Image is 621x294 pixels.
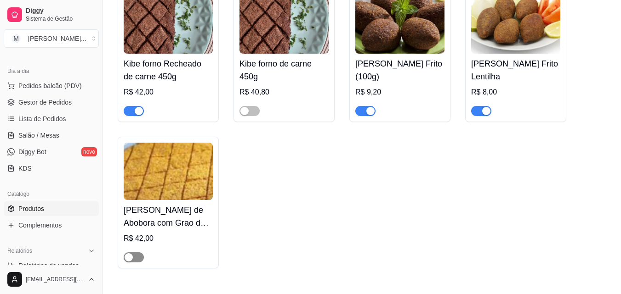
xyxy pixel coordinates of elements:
span: Produtos [18,204,44,213]
span: KDS [18,164,32,173]
div: Dia a dia [4,64,99,78]
a: Gestor de Pedidos [4,95,99,110]
div: R$ 8,00 [471,87,560,98]
span: Salão / Mesas [18,131,59,140]
div: [PERSON_NAME] ... [28,34,86,43]
div: Catálogo [4,187,99,201]
span: Relatórios de vendas [18,261,79,270]
a: DiggySistema de Gestão [4,4,99,26]
a: Produtos [4,201,99,216]
h4: [PERSON_NAME] de Abobora com Grao de Bico [124,204,213,229]
button: Pedidos balcão (PDV) [4,78,99,93]
a: Complementos [4,218,99,233]
a: Diggy Botnovo [4,144,99,159]
button: [EMAIL_ADDRESS][DOMAIN_NAME] [4,268,99,290]
a: Salão / Mesas [4,128,99,143]
span: Diggy [26,7,95,15]
div: R$ 42,00 [124,233,213,244]
span: M [11,34,21,43]
span: Relatórios [7,247,32,255]
h4: Kibe forno de carne 450g [239,57,329,83]
div: R$ 40,80 [239,87,329,98]
span: Complementos [18,221,62,230]
div: R$ 9,20 [355,87,444,98]
span: Pedidos balcão (PDV) [18,81,82,90]
a: Lista de Pedidos [4,111,99,126]
span: [EMAIL_ADDRESS][DOMAIN_NAME] [26,276,84,283]
h4: Kibe forno Recheado de carne 450g [124,57,213,83]
span: Gestor de Pedidos [18,98,72,107]
a: KDS [4,161,99,176]
h4: [PERSON_NAME] Frito Lentilha [471,57,560,83]
button: Select a team [4,29,99,48]
span: Lista de Pedidos [18,114,66,123]
div: R$ 42,00 [124,87,213,98]
span: Diggy Bot [18,147,46,156]
img: product-image [124,143,213,200]
h4: [PERSON_NAME] Frito (100g) [355,57,444,83]
a: Relatórios de vendas [4,258,99,273]
span: Sistema de Gestão [26,15,95,22]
